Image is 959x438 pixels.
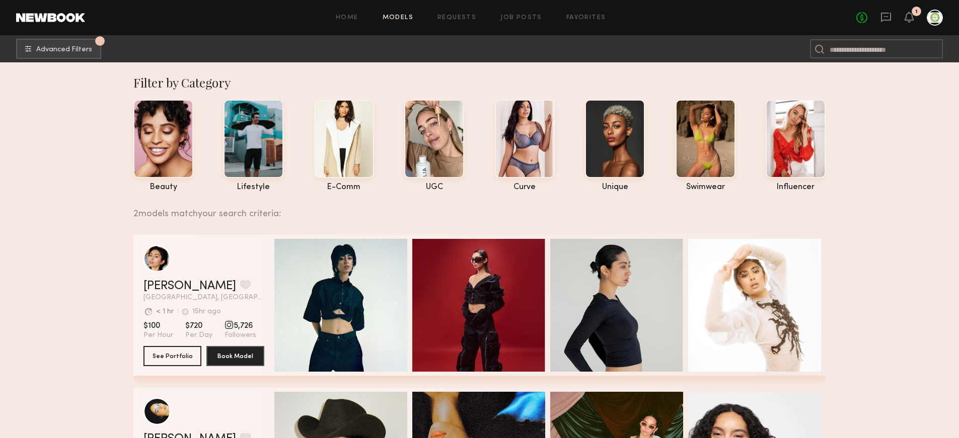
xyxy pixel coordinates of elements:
a: Home [336,15,358,21]
span: [GEOGRAPHIC_DATA], [GEOGRAPHIC_DATA] [143,294,264,301]
a: Requests [437,15,476,21]
span: Per Hour [143,331,173,340]
div: e-comm [314,183,374,192]
span: Followers [225,331,256,340]
span: Advanced Filters [36,46,92,53]
span: Quick Preview [735,302,795,311]
div: curve [495,183,555,192]
button: Book Model [206,346,264,366]
div: lifestyle [224,183,283,192]
div: UGC [404,183,464,192]
button: 11Advanced Filters [16,39,101,59]
span: $720 [185,321,212,331]
div: unique [585,183,645,192]
a: Job Posts [500,15,542,21]
div: swimwear [676,183,735,192]
button: See Portfolio [143,346,201,366]
div: 15hr ago [192,308,221,315]
a: [PERSON_NAME] [143,280,236,292]
a: Models [383,15,413,21]
div: influencer [766,183,826,192]
span: 5,726 [225,321,256,331]
span: Quick Preview [321,302,382,311]
span: Quick Preview [597,302,657,311]
div: Filter by Category [133,74,826,91]
span: $100 [143,321,173,331]
span: Per Day [185,331,212,340]
span: 11 [98,39,103,43]
div: < 1 hr [156,308,174,315]
div: 1 [915,9,918,15]
a: Favorites [566,15,606,21]
div: beauty [133,183,193,192]
div: 2 models match your search criteria: [133,198,818,219]
span: Quick Preview [459,302,520,311]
